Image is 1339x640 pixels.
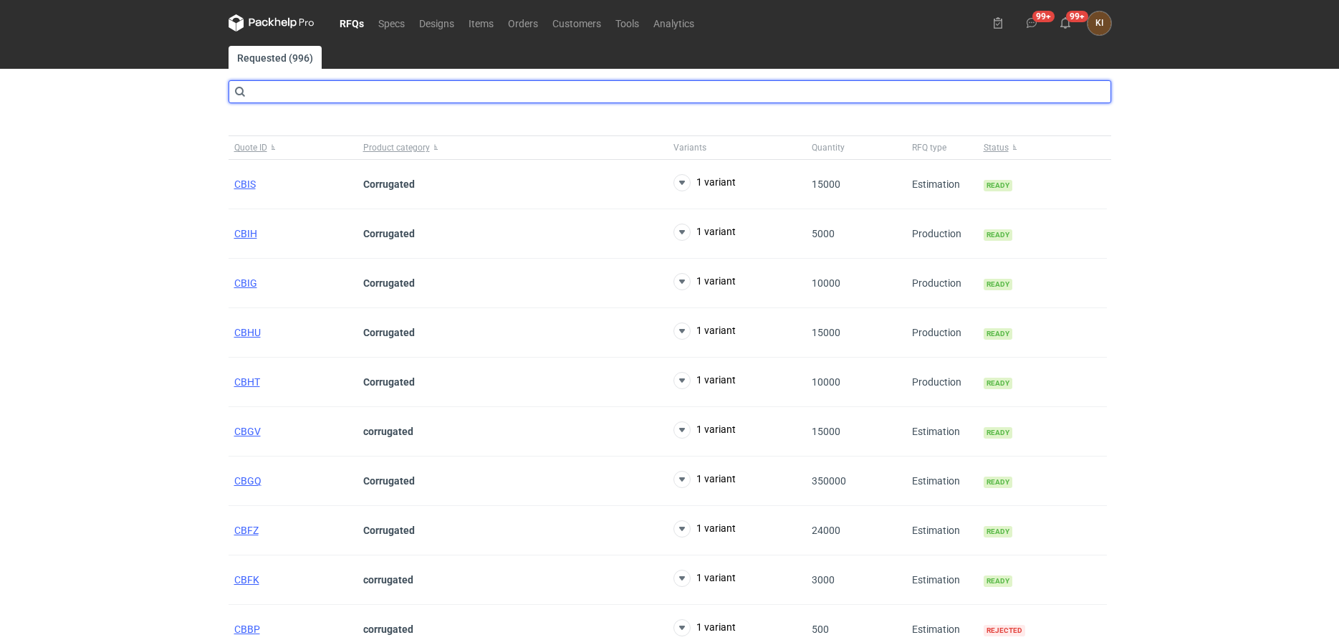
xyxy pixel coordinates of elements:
[812,376,840,388] span: 10000
[363,574,413,586] strong: corrugated
[332,14,371,32] a: RFQs
[363,142,430,153] span: Product category
[906,407,978,457] div: Estimation
[673,174,736,191] button: 1 variant
[545,14,608,32] a: Customers
[363,525,415,536] strong: Corrugated
[906,308,978,358] div: Production
[812,142,845,153] span: Quantity
[673,471,736,488] button: 1 variant
[234,574,259,586] a: CBFK
[906,259,978,308] div: Production
[234,142,267,153] span: Quote ID
[906,209,978,259] div: Production
[234,624,260,635] a: CBBP
[984,180,1012,191] span: Ready
[1020,11,1043,34] button: 99+
[812,475,846,487] span: 350000
[363,327,415,338] strong: Corrugated
[984,279,1012,290] span: Ready
[673,142,706,153] span: Variants
[673,619,736,636] button: 1 variant
[1088,11,1111,35] button: KI
[234,475,261,487] a: CBGQ
[234,376,260,388] a: CBHT
[984,427,1012,439] span: Ready
[673,570,736,587] button: 1 variant
[812,624,829,635] span: 500
[501,14,545,32] a: Orders
[363,624,413,635] strong: corrugated
[234,327,261,338] a: CBHU
[673,323,736,340] button: 1 variant
[906,555,978,605] div: Estimation
[984,575,1012,587] span: Ready
[363,178,415,190] strong: Corrugated
[363,228,415,239] strong: Corrugated
[363,376,415,388] strong: Corrugated
[234,228,257,239] a: CBIH
[673,520,736,538] button: 1 variant
[673,224,736,241] button: 1 variant
[912,142,946,153] span: RFQ type
[984,625,1025,636] span: Rejected
[234,277,257,289] a: CBIG
[984,378,1012,389] span: Ready
[229,136,357,159] button: Quote ID
[363,475,415,487] strong: Corrugated
[984,526,1012,538] span: Ready
[1088,11,1111,35] div: Karolina Idkowiak
[1054,11,1077,34] button: 99+
[412,14,461,32] a: Designs
[812,574,835,586] span: 3000
[229,46,322,69] a: Requested (996)
[978,136,1107,159] button: Status
[371,14,412,32] a: Specs
[234,426,261,437] a: CBGV
[673,372,736,389] button: 1 variant
[984,142,1009,153] span: Status
[906,358,978,407] div: Production
[234,178,256,190] a: CBIS
[906,160,978,209] div: Estimation
[673,421,736,439] button: 1 variant
[984,328,1012,340] span: Ready
[984,229,1012,241] span: Ready
[812,525,840,536] span: 24000
[234,525,259,536] a: CBFZ
[673,273,736,290] button: 1 variant
[363,426,413,437] strong: corrugated
[812,178,840,190] span: 15000
[906,506,978,555] div: Estimation
[812,426,840,437] span: 15000
[812,228,835,239] span: 5000
[812,277,840,289] span: 10000
[984,477,1012,488] span: Ready
[461,14,501,32] a: Items
[608,14,646,32] a: Tools
[357,136,668,159] button: Product category
[363,277,415,289] strong: Corrugated
[646,14,701,32] a: Analytics
[229,14,315,32] svg: Packhelp Pro
[812,327,840,338] span: 15000
[906,457,978,506] div: Estimation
